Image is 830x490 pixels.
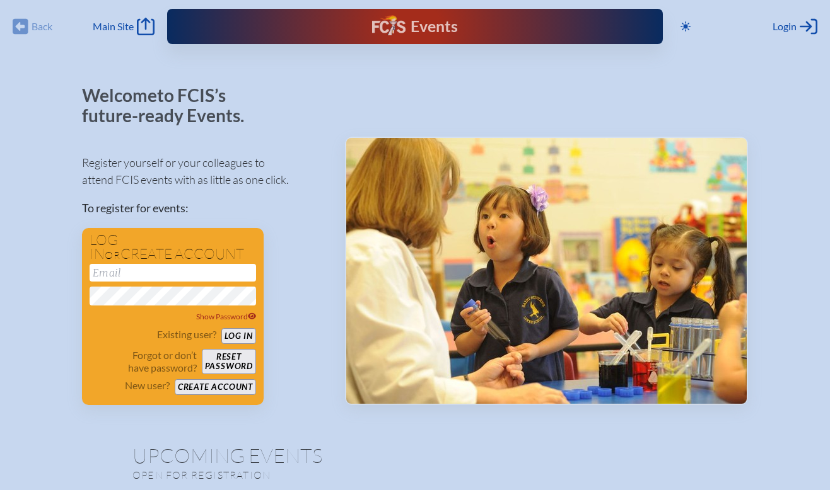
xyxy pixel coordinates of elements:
[221,328,256,344] button: Log in
[105,249,120,261] span: or
[125,379,170,392] p: New user?
[82,154,325,188] p: Register yourself or your colleagues to attend FCIS events with as little as one click.
[196,312,257,321] span: Show Password
[175,379,256,395] button: Create account
[82,86,259,125] p: Welcome to FCIS’s future-ready Events.
[773,20,797,33] span: Login
[93,20,134,33] span: Main Site
[90,233,256,261] h1: Log in create account
[132,469,465,481] p: Open for registration
[93,18,155,35] a: Main Site
[90,264,256,282] input: Email
[90,349,197,374] p: Forgot or don’t have password?
[157,328,216,341] p: Existing user?
[132,445,698,465] h1: Upcoming Events
[312,15,519,38] div: FCIS Events — Future ready
[82,200,325,217] p: To register for events:
[346,138,747,404] img: Events
[202,349,256,374] button: Resetpassword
